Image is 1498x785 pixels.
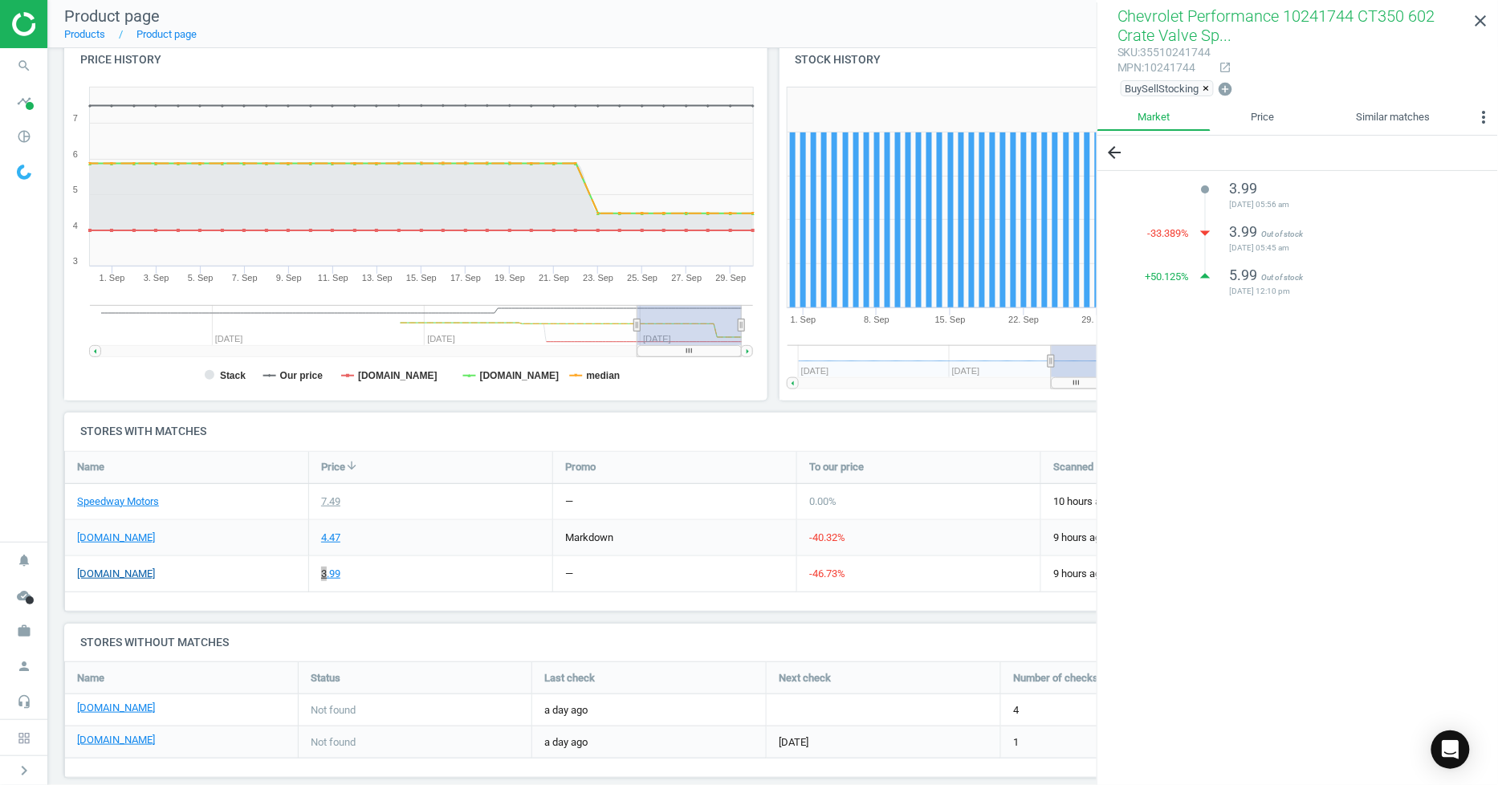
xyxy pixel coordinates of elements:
[809,531,845,543] span: -40.32 %
[1201,185,1211,194] i: lens
[280,370,324,381] tspan: Our price
[1126,81,1199,96] span: BuySellStocking
[77,701,155,715] a: [DOMAIN_NAME]
[1230,223,1258,240] span: 3.99
[1081,315,1112,324] tspan: 29. Sep
[77,494,159,509] a: Speedway Motors
[77,531,155,545] a: [DOMAIN_NAME]
[864,315,889,324] tspan: 8. Sep
[77,567,155,581] a: [DOMAIN_NAME]
[1117,60,1211,75] div: : 10241744
[1217,80,1235,99] button: add_circle
[1219,61,1232,74] i: open_in_new
[73,113,78,123] text: 7
[321,494,340,509] div: 7.49
[935,315,966,324] tspan: 15. Sep
[480,370,560,381] tspan: [DOMAIN_NAME]
[780,41,1125,79] h4: Stock history
[565,494,573,509] div: —
[73,221,78,230] text: 4
[1148,226,1190,241] span: -33.389 %
[583,273,613,283] tspan: 23. Sep
[450,273,481,283] tspan: 17. Sep
[1316,104,1471,131] a: Similar matches
[232,273,258,283] tspan: 7. Sep
[9,651,39,681] i: person
[220,370,246,381] tspan: Stack
[276,273,302,283] tspan: 9. Sep
[1117,46,1138,59] span: sku
[1097,104,1211,131] a: Market
[586,370,620,381] tspan: median
[1194,264,1218,288] i: arrow_drop_up
[809,567,845,580] span: -46.73 %
[9,686,39,717] i: headset_mic
[144,273,169,283] tspan: 3. Sep
[358,370,438,381] tspan: [DOMAIN_NAME]
[1053,460,1093,474] span: Scanned
[73,256,78,266] text: 3
[1146,270,1190,284] span: + 50.125 %
[565,567,573,581] div: —
[809,460,864,474] span: To our price
[671,273,702,283] tspan: 27. Sep
[544,671,595,685] span: Last check
[544,703,754,718] span: a day ago
[1008,315,1039,324] tspan: 22. Sep
[1475,108,1494,127] i: more_vert
[77,460,104,474] span: Name
[9,86,39,116] i: timeline
[565,531,613,543] span: markdown
[64,28,105,40] a: Products
[544,735,754,750] span: a day ago
[77,671,104,685] span: Name
[716,273,747,283] tspan: 29. Sep
[345,459,358,472] i: arrow_downward
[1097,136,1131,170] button: arrow_back
[1230,286,1458,297] span: [DATE] 12:10 pm
[1194,221,1218,245] i: arrow_drop_down
[1117,61,1142,74] span: mpn
[64,413,1482,450] h4: Stores with matches
[9,616,39,646] i: work
[321,567,340,581] div: 3.99
[188,273,214,283] tspan: 5. Sep
[9,51,39,81] i: search
[311,671,340,685] span: Status
[790,315,816,324] tspan: 1. Sep
[311,735,356,750] span: Not found
[311,703,356,718] span: Not found
[1105,143,1124,162] i: arrow_back
[1053,494,1272,509] span: 10 hours ago
[1013,703,1019,718] span: 4
[318,273,348,283] tspan: 11. Sep
[4,760,44,781] button: chevron_right
[1472,11,1491,31] i: close
[627,273,657,283] tspan: 25. Sep
[1013,735,1019,750] span: 1
[321,531,340,545] div: 4.47
[1117,6,1435,45] span: Chevrolet Performance 10241744 CT350 602 Crate Valve Sp...
[1230,180,1258,197] span: 3.99
[1117,45,1211,60] div: : 35510241744
[495,273,525,283] tspan: 19. Sep
[1013,671,1098,685] span: Number of checks
[136,28,197,40] a: Product page
[64,624,1482,661] h4: Stores without matches
[1203,83,1210,95] span: ×
[1211,61,1232,75] a: open_in_new
[73,185,78,194] text: 5
[1471,104,1498,136] button: more_vert
[77,733,155,747] a: [DOMAIN_NAME]
[1053,531,1272,545] span: 9 hours ago
[362,273,393,283] tspan: 13. Sep
[1218,81,1234,97] i: add_circle
[809,495,837,507] span: 0.00 %
[64,41,767,79] h4: Price history
[1230,266,1258,283] span: 5.99
[406,273,437,283] tspan: 15. Sep
[1230,242,1458,254] span: [DATE] 05:45 am
[565,460,596,474] span: Promo
[779,671,831,685] span: Next check
[17,165,31,180] img: wGWNvw8QSZomAAAAABJRU5ErkJggg==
